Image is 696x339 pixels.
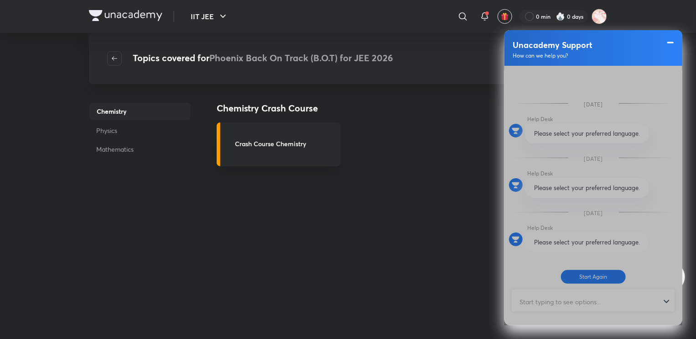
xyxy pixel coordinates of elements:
[217,122,341,166] a: Crash Course Chemistry
[513,39,642,50] label: Unacademy Support
[592,9,607,24] img: Kritika Singh
[89,122,191,139] p: Physics
[217,101,560,115] h4: Chemistry Crash Course
[89,141,191,158] p: Mathematics
[89,10,162,23] a: Company Logo
[498,9,512,24] button: avatar
[556,12,565,21] img: streak
[185,7,234,26] button: IIT JEE
[209,52,393,64] span: Phoenix Back On Track (B.O.T) for JEE 2026
[235,139,335,148] h3: Crash Course Chemistry
[501,12,509,21] img: avatar
[89,102,191,120] p: Chemistry
[133,51,393,66] h4: Topics covered for
[513,52,642,59] label: How can we help you?
[89,10,162,21] img: Company Logo
[666,37,675,46] div: Minimize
